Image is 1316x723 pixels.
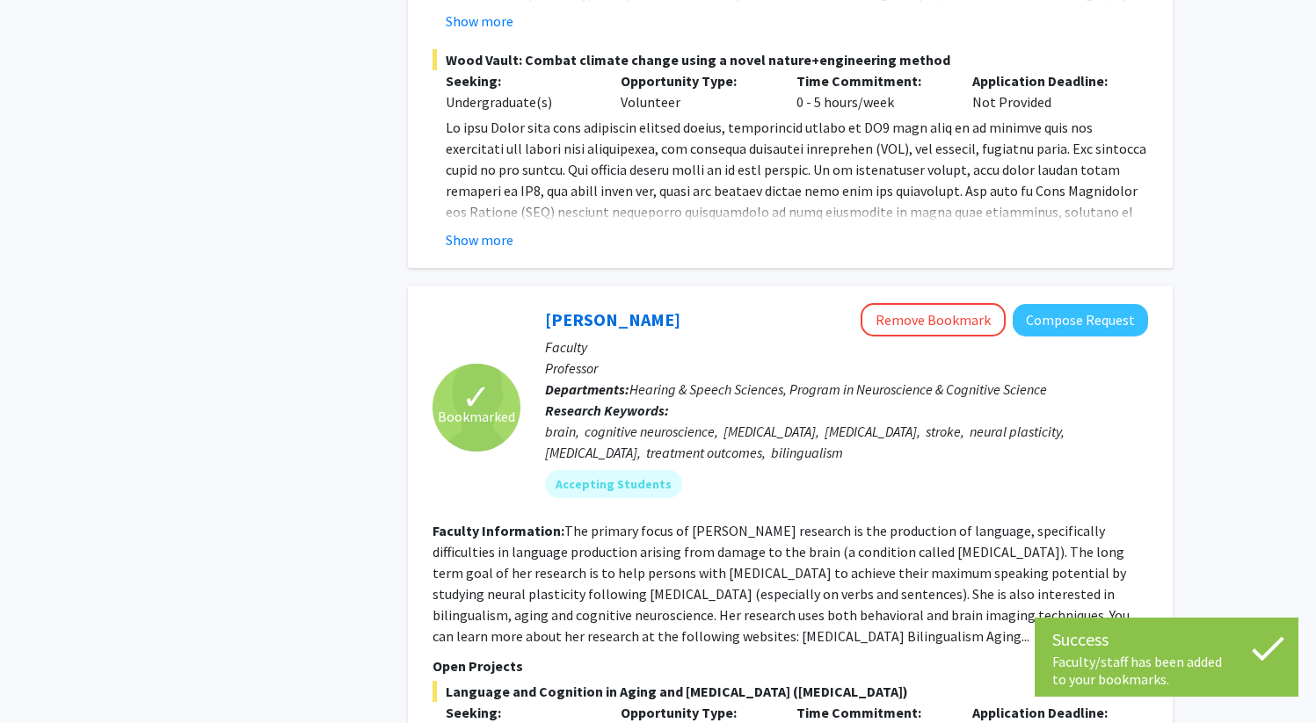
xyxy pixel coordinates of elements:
span: ✓ [462,388,491,406]
span: Hearing & Speech Sciences, Program in Neuroscience & Cognitive Science [629,380,1047,398]
p: Time Commitment: [796,70,946,91]
b: Faculty Information: [433,522,564,539]
p: Seeking: [446,702,595,723]
span: Wood Vault: Combat climate change using a novel nature+engineering method [433,49,1148,70]
b: Departments: [545,380,629,398]
span: Language and Cognition in Aging and [MEDICAL_DATA] ([MEDICAL_DATA]) [433,681,1148,702]
p: Application Deadline: [972,702,1122,723]
div: Undergraduate(s) [446,91,595,112]
a: [PERSON_NAME] [545,308,680,330]
span: Bookmarked [438,406,515,427]
button: Compose Request to Yasmeen Faroqi-Shah [1013,304,1148,336]
p: Open Projects [433,655,1148,676]
p: Faculty [545,336,1148,358]
fg-read-more: The primary focus of [PERSON_NAME] research is the production of language, specifically difficult... [433,522,1130,645]
div: Not Provided [959,70,1135,112]
iframe: Chat [13,644,75,710]
p: Lo ipsu Dolor sita cons adipiscin elitsed doeius, temporincid utlabo et DO9 magn aliq en ad minim... [446,117,1148,496]
mat-chip: Accepting Students [545,470,682,498]
button: Show more [446,11,513,32]
button: Show more [446,229,513,250]
div: Faculty/staff has been added to your bookmarks. [1052,653,1281,688]
div: Success [1052,626,1281,653]
p: Professor [545,358,1148,379]
p: Opportunity Type: [621,702,770,723]
b: Research Keywords: [545,401,669,419]
p: Opportunity Type: [621,70,770,91]
div: Volunteer [607,70,783,112]
p: Time Commitment: [796,702,946,723]
p: Seeking: [446,70,595,91]
div: brain, cognitive neuroscience, [MEDICAL_DATA], [MEDICAL_DATA], stroke, neural plasticity, [MEDICA... [545,421,1148,463]
div: 0 - 5 hours/week [783,70,959,112]
button: Remove Bookmark [861,303,1006,336]
p: Application Deadline: [972,70,1122,91]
